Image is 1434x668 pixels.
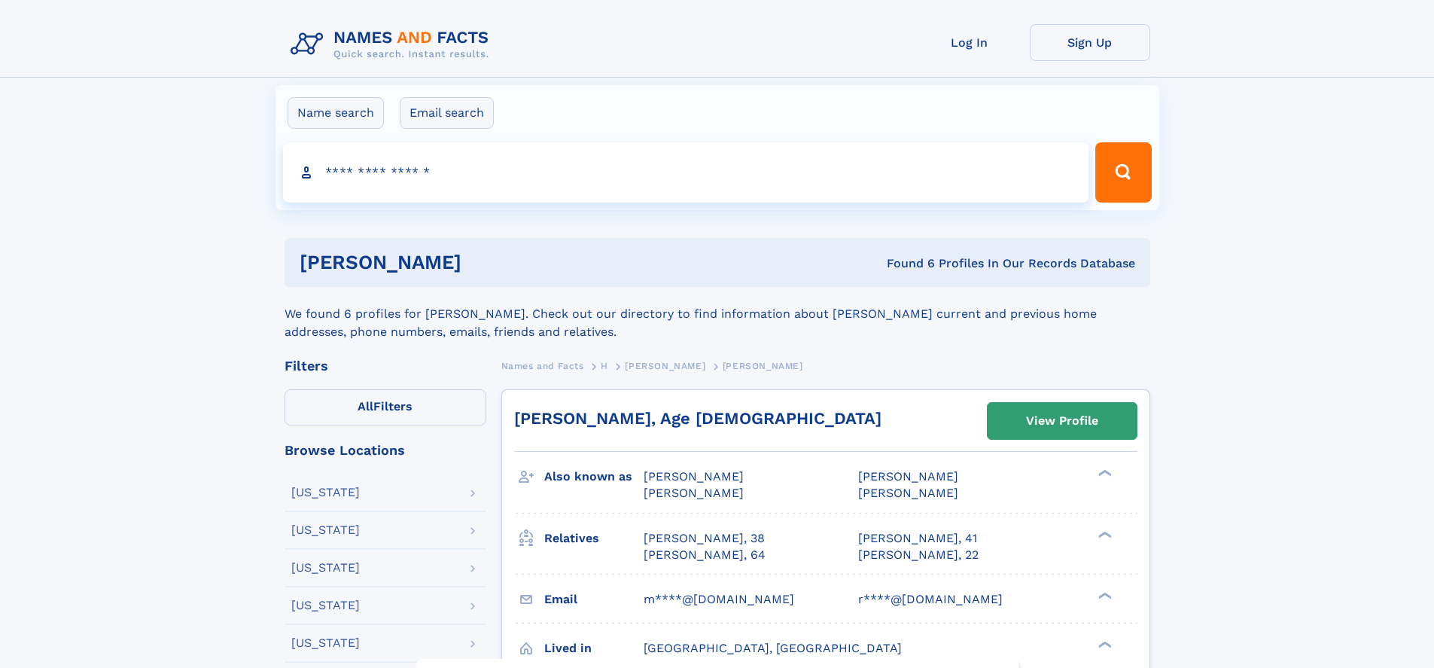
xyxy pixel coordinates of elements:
[288,97,384,129] label: Name search
[644,486,744,500] span: [PERSON_NAME]
[1095,590,1113,600] div: ❯
[1026,404,1098,438] div: View Profile
[644,547,766,563] a: [PERSON_NAME], 64
[300,253,674,272] h1: [PERSON_NAME]
[1095,142,1151,203] button: Search Button
[625,361,705,371] span: [PERSON_NAME]
[625,356,705,375] a: [PERSON_NAME]
[674,255,1135,272] div: Found 6 Profiles In Our Records Database
[858,469,958,483] span: [PERSON_NAME]
[544,587,644,612] h3: Email
[858,547,979,563] a: [PERSON_NAME], 22
[285,24,501,65] img: Logo Names and Facts
[544,526,644,551] h3: Relatives
[601,356,608,375] a: H
[909,24,1030,61] a: Log In
[285,444,486,457] div: Browse Locations
[514,409,881,428] a: [PERSON_NAME], Age [DEMOGRAPHIC_DATA]
[400,97,494,129] label: Email search
[501,356,584,375] a: Names and Facts
[988,403,1137,439] a: View Profile
[285,359,486,373] div: Filters
[291,599,360,612] div: [US_STATE]
[291,487,360,499] div: [US_STATE]
[291,637,360,649] div: [US_STATE]
[358,399,373,413] span: All
[723,361,803,371] span: [PERSON_NAME]
[1030,24,1150,61] a: Sign Up
[858,530,977,547] a: [PERSON_NAME], 41
[858,486,958,500] span: [PERSON_NAME]
[1095,529,1113,539] div: ❯
[285,389,486,426] label: Filters
[644,641,902,655] span: [GEOGRAPHIC_DATA], [GEOGRAPHIC_DATA]
[291,524,360,536] div: [US_STATE]
[1095,468,1113,478] div: ❯
[544,636,644,661] h3: Lived in
[291,562,360,574] div: [US_STATE]
[1095,639,1113,649] div: ❯
[644,469,744,483] span: [PERSON_NAME]
[601,361,608,371] span: H
[644,530,765,547] a: [PERSON_NAME], 38
[285,287,1150,341] div: We found 6 profiles for [PERSON_NAME]. Check out our directory to find information about [PERSON_...
[283,142,1089,203] input: search input
[544,464,644,490] h3: Also known as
